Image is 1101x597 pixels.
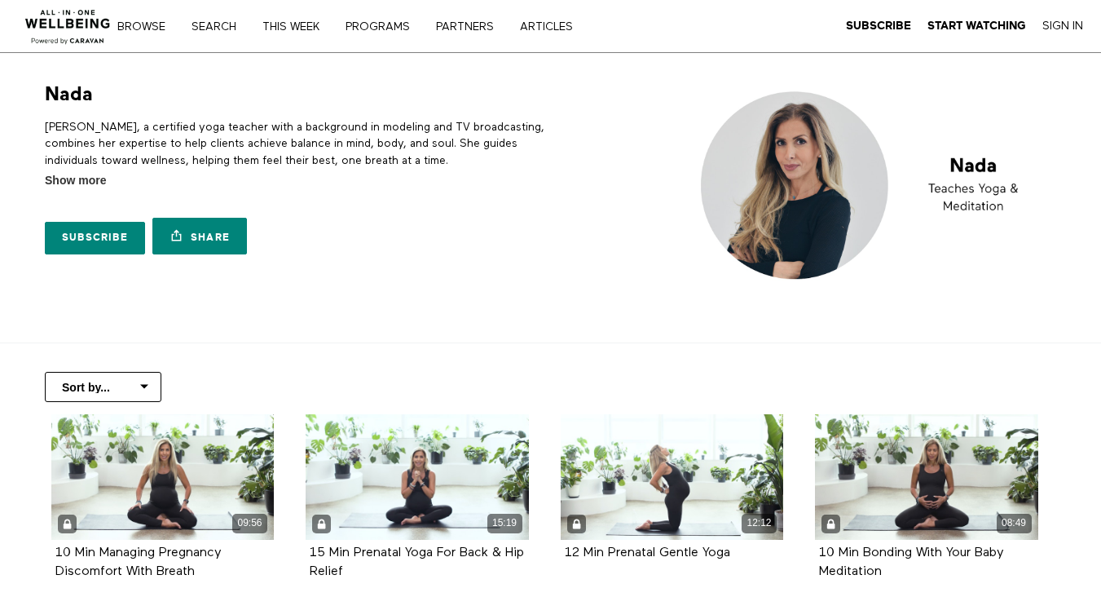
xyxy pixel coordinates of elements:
[561,414,784,540] a: 12 Min Prenatal Gentle Yoga 12:12
[565,546,730,559] strong: 12 Min Prenatal Gentle Yoga
[340,21,427,33] a: PROGRAMS
[819,546,1004,578] strong: 10 Min Bonding With Your Baby Meditation
[55,546,222,577] a: 10 Min Managing Pregnancy Discomfort With Breath
[514,21,590,33] a: ARTICLES
[306,414,529,540] a: 15 Min Prenatal Yoga For Back & Hip Relief 15:19
[55,546,222,578] strong: 10 Min Managing Pregnancy Discomfort With Breath
[846,20,911,32] strong: Subscribe
[112,21,183,33] a: Browse
[846,19,911,33] a: Subscribe
[819,546,1004,577] a: 10 Min Bonding With Your Baby Meditation
[1042,19,1083,33] a: Sign In
[310,546,524,577] a: 15 Min Prenatal Yoga For Back & Hip Relief
[997,514,1032,533] div: 08:49
[927,19,1026,33] a: Start Watching
[51,414,275,540] a: 10 Min Managing Pregnancy Discomfort With Breath 09:56
[742,514,777,533] div: 12:12
[430,21,511,33] a: PARTNERS
[129,18,606,34] nav: Primary
[45,82,93,107] h1: Nada
[815,414,1038,540] a: 10 Min Bonding With Your Baby Meditation 08:49
[310,546,524,578] strong: 15 Min Prenatal Yoga For Back & Hip Relief
[45,172,106,189] span: Show more
[927,20,1026,32] strong: Start Watching
[45,119,544,169] p: [PERSON_NAME], a certified yoga teacher with a background in modeling and TV broadcasting, combin...
[45,222,145,254] a: Subscribe
[257,21,337,33] a: THIS WEEK
[232,514,267,533] div: 09:56
[152,218,247,254] a: Share
[186,21,253,33] a: Search
[487,514,522,533] div: 15:19
[687,82,1056,290] img: Nada
[565,546,730,559] a: 12 Min Prenatal Gentle Yoga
